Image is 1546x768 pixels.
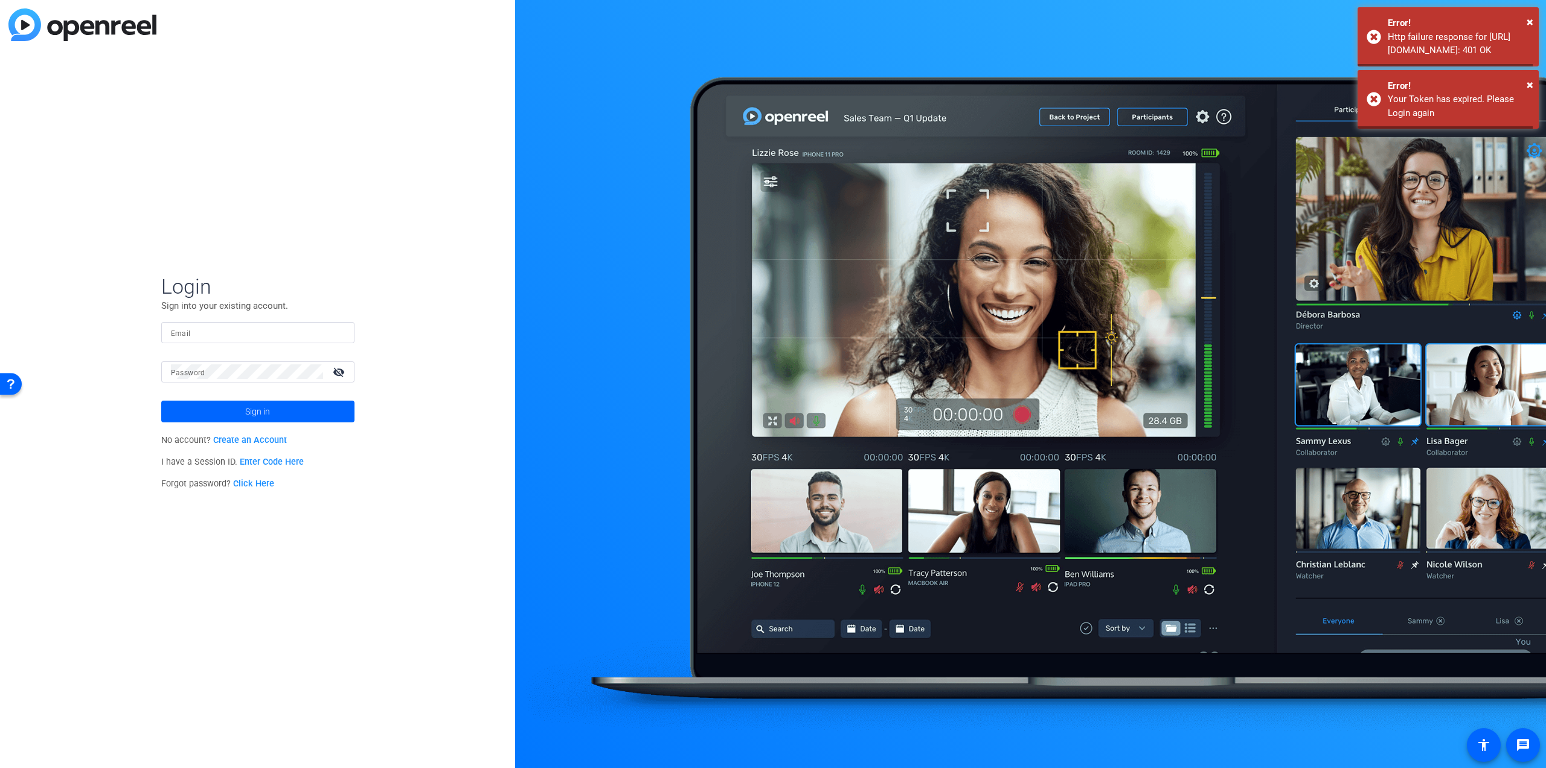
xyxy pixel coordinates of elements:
span: Login [161,274,354,299]
span: Sign in [245,396,270,427]
mat-icon: accessibility [1477,738,1491,752]
input: Enter Email Address [171,325,345,340]
mat-icon: message [1516,738,1530,752]
span: Forgot password? [161,479,275,489]
p: Sign into your existing account. [161,299,354,312]
span: I have a Session ID. [161,457,304,467]
div: Http failure response for https://capture.openreel.com/api/ugc-sessions: 401 OK [1388,30,1530,57]
div: Your Token has expired. Please Login again [1388,92,1530,120]
button: Close [1527,13,1533,31]
mat-icon: visibility_off [326,363,354,381]
div: Error! [1388,16,1530,30]
a: Create an Account [213,435,287,445]
img: blue-gradient.svg [8,8,156,41]
span: No account? [161,435,287,445]
div: Error! [1388,79,1530,93]
span: × [1527,77,1533,92]
span: × [1527,15,1533,29]
button: Close [1527,76,1533,94]
mat-label: Email [171,329,191,338]
a: Click Here [233,479,274,489]
mat-label: Password [171,369,205,377]
a: Enter Code Here [240,457,304,467]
